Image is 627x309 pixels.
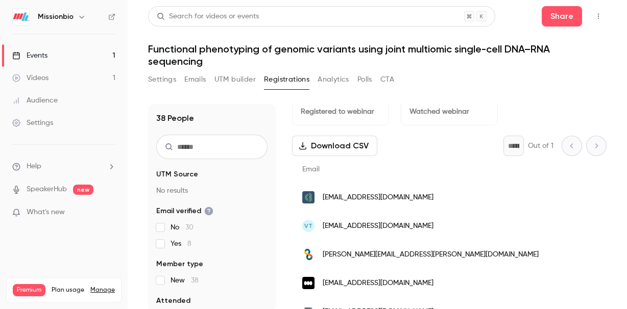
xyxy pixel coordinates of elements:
[171,222,194,233] span: No
[187,240,191,247] span: 8
[323,192,433,203] span: [EMAIL_ADDRESS][DOMAIN_NAME]
[156,186,268,196] p: No results
[301,107,380,117] p: Registered to webinar
[357,71,372,88] button: Polls
[318,71,349,88] button: Analytics
[73,185,93,195] span: new
[148,71,176,88] button: Settings
[184,71,206,88] button: Emails
[302,277,315,289] img: unav.es
[156,296,190,306] span: Attended
[52,286,84,294] span: Plan usage
[13,9,29,25] img: Missionbio
[292,136,377,156] button: Download CSV
[156,259,203,269] span: Member type
[12,73,49,83] div: Videos
[304,221,312,230] span: VT
[13,284,45,296] span: Premium
[302,166,320,173] span: Email
[156,169,198,179] span: UTM Source
[323,249,539,260] span: [PERSON_NAME][EMAIL_ADDRESS][PERSON_NAME][DOMAIN_NAME]
[214,71,256,88] button: UTM builder
[302,191,315,203] img: clinic.cat
[409,107,489,117] p: Watched webinar
[302,248,315,261] img: crownbio.com
[264,71,309,88] button: Registrations
[12,118,53,128] div: Settings
[191,277,199,284] span: 38
[12,50,47,61] div: Events
[27,184,67,195] a: SpeakerHub
[90,286,115,294] a: Manage
[380,71,394,88] button: CTA
[148,43,607,67] h1: Functional phenotyping of genomic variants using joint multiomic single-cell DNA–RNA sequencing
[171,275,199,286] span: New
[38,12,74,22] h6: Missionbio
[323,278,433,289] span: [EMAIL_ADDRESS][DOMAIN_NAME]
[185,224,194,231] span: 30
[12,95,58,106] div: Audience
[156,206,213,216] span: Email verified
[156,112,194,124] h1: 38 People
[12,161,115,172] li: help-dropdown-opener
[103,208,115,217] iframe: Noticeable Trigger
[27,207,65,218] span: What's new
[528,141,553,151] p: Out of 1
[157,11,259,22] div: Search for videos or events
[171,239,191,249] span: Yes
[542,6,582,27] button: Share
[27,161,41,172] span: Help
[323,221,433,231] span: [EMAIL_ADDRESS][DOMAIN_NAME]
